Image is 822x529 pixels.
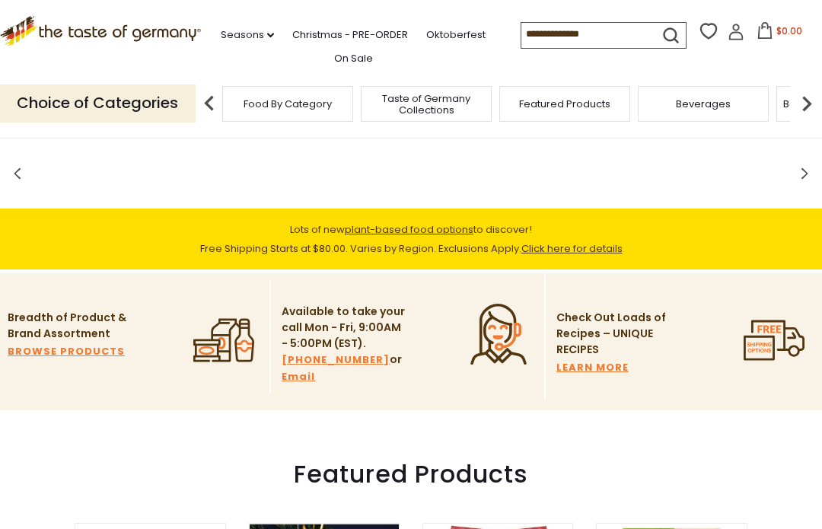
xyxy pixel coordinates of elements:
[556,310,667,358] p: Check Out Loads of Recipes – UNIQUE RECIPES
[282,304,407,385] p: Available to take your call Mon - Fri, 9:00AM - 5:00PM (EST). or
[747,22,812,45] button: $0.00
[292,27,408,43] a: Christmas - PRE-ORDER
[776,24,802,37] span: $0.00
[345,222,473,237] a: plant-based food options
[521,241,623,256] a: Click here for details
[556,359,629,376] a: LEARN MORE
[244,98,332,110] a: Food By Category
[334,50,373,67] a: On Sale
[282,368,315,385] a: Email
[365,93,487,116] a: Taste of Germany Collections
[8,310,133,342] p: Breadth of Product & Brand Assortment
[426,27,486,43] a: Oktoberfest
[8,343,125,360] a: BROWSE PRODUCTS
[221,27,274,43] a: Seasons
[194,88,225,119] img: previous arrow
[200,222,623,256] span: Lots of new to discover! Free Shipping Starts at $80.00. Varies by Region. Exclusions Apply.
[282,352,390,368] a: [PHONE_NUMBER]
[792,88,822,119] img: next arrow
[519,98,610,110] a: Featured Products
[676,98,731,110] a: Beverages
